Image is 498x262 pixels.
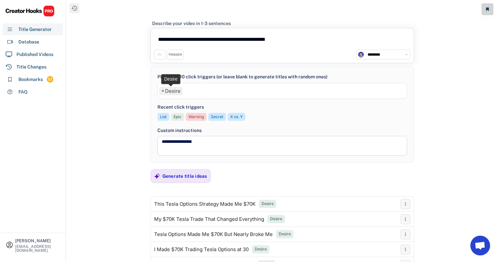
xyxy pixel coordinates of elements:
[16,51,53,58] div: Published Videos
[154,247,249,252] div: I Made $70K Trading Tesla Options at 30
[188,114,204,120] div: Warning
[160,114,167,120] div: List
[18,39,39,45] div: Database
[18,76,43,83] div: Bookmarks
[18,89,28,95] div: FAQ
[262,201,274,207] div: Desire
[154,201,256,207] div: This Tesla Options Strategy Made Me $70K
[279,231,291,237] div: Desire
[211,114,223,120] div: Secret
[255,247,267,252] div: Desire
[168,53,182,57] div: TRIGGER
[161,89,164,94] span: ×
[358,52,364,58] img: channels4_profile.jpg
[154,232,273,237] div: Tesla Options Made Me $70K But Nearly Broke Me
[154,217,264,222] div: My $70K Tesla Trade That Changed Everything
[16,64,46,70] div: Title Changes
[157,73,327,80] div: Pick up to 10 click triggers (or leave blank to generate titles with random ones)
[230,114,243,120] div: X vs. Y
[15,239,60,243] div: [PERSON_NAME]
[47,77,53,82] div: 57
[270,216,282,222] div: Desire
[157,104,204,111] div: Recent click triggers
[162,173,207,179] div: Generate title ideas
[174,114,181,120] div: Epic
[470,236,490,255] a: Open chat
[157,127,407,134] div: Custom instructions
[152,20,231,26] div: Describe your video in 1-3 sentences
[15,245,60,252] div: [EMAIL_ADDRESS][DOMAIN_NAME]
[5,5,55,17] img: CHPRO%20Logo.svg
[159,87,182,95] li: Desire
[18,26,52,33] div: Title Generator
